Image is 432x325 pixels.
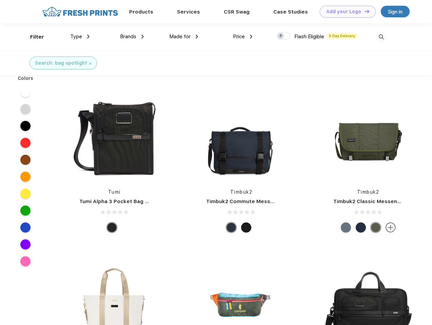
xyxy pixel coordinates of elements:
img: desktop_search.svg [376,31,387,43]
div: Add your Logo [326,9,361,15]
div: Eco Nautical [356,222,366,233]
span: Brands [120,34,136,40]
img: more.svg [386,222,396,233]
img: dropdown.png [250,35,252,39]
span: Made for [169,34,191,40]
img: dropdown.png [87,35,90,39]
a: Products [129,9,153,15]
span: Type [70,34,82,40]
a: Tumi Alpha 3 Pocket Bag Small [79,198,159,204]
img: fo%20logo%202.webp [40,6,120,18]
div: Eco Black [241,222,251,233]
div: Eco Lightbeam [341,222,351,233]
img: func=resize&h=266 [69,92,159,182]
div: Eco Army [371,222,381,233]
span: 5 Day Delivery [327,33,357,39]
a: Timbuk2 Commute Messenger Bag [206,198,297,204]
a: Sign in [381,6,410,17]
img: func=resize&h=266 [323,92,413,182]
span: Price [233,34,245,40]
img: filter_cancel.svg [89,62,92,65]
div: Eco Nautical [226,222,236,233]
a: Timbuk2 [230,189,253,195]
img: func=resize&h=266 [196,92,286,182]
img: dropdown.png [141,35,144,39]
a: Tumi [108,189,121,195]
div: Filter [30,33,44,41]
a: Timbuk2 [357,189,379,195]
div: Colors [13,75,39,82]
div: Sign in [388,8,402,16]
div: Black [107,222,117,233]
img: dropdown.png [196,35,198,39]
span: Flash Eligible [294,34,324,40]
img: DT [365,9,369,13]
div: Search: bag spotlight [35,60,87,67]
a: Timbuk2 Classic Messenger Bag [333,198,417,204]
